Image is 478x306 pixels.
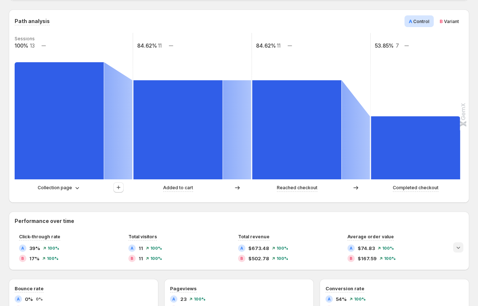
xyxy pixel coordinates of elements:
span: Click-through rate [19,234,60,239]
text: 53.85% [375,42,394,49]
path: Reached checkout: 11 [252,80,342,179]
h3: Path analysis [15,18,50,25]
button: Expand chart [453,242,463,253]
h2: B [21,256,24,261]
text: 11 [277,42,281,49]
text: 7 [396,42,399,49]
span: 17% [29,255,39,262]
text: 84.62% [137,42,157,49]
span: Variant [444,19,459,24]
span: 100% [48,246,59,250]
h3: Conversion rate [325,285,364,292]
h2: A [328,297,331,301]
span: 100% [47,256,59,261]
span: $673.48 [248,245,269,252]
text: 13 [30,42,35,49]
h2: A [17,297,20,301]
h3: Bounce rate [15,285,44,292]
h2: Performance over time [15,217,463,225]
h3: Pageviews [170,285,197,292]
span: 100% [276,256,288,261]
span: $167.59 [358,255,377,262]
p: Reached checkout [277,184,317,191]
span: 0% [36,297,43,301]
h2: A [240,246,243,250]
span: Total visitors [128,234,157,239]
span: Total revenue [238,234,270,239]
span: 23 [180,295,187,303]
p: Completed checkout [393,184,439,191]
span: 11 [139,255,143,262]
span: 100% [382,246,394,250]
span: A [409,18,412,24]
h2: B [350,256,353,261]
span: $502.78 [248,255,269,262]
span: 0% [25,295,33,303]
h2: A [131,246,133,250]
path: Completed checkout: 7 [371,116,460,179]
text: 100% [15,42,28,49]
span: 39% [29,245,40,252]
span: Control [413,19,429,24]
span: 100% [194,297,206,301]
span: 11 [139,245,143,252]
span: 100% [354,297,366,301]
p: Collection page [38,184,72,191]
h2: A [350,246,353,250]
path: Added to cart: 11 [133,80,223,179]
text: 84.62% [256,42,276,49]
span: 54% [336,295,347,303]
text: 11 [158,42,162,49]
span: 100% [276,246,288,250]
span: 100% [150,256,162,261]
span: 100% [150,246,162,250]
text: Sessions [15,36,35,41]
h2: A [21,246,24,250]
h2: B [240,256,243,261]
span: B [440,18,443,24]
p: Added to cart [163,184,193,191]
span: Average order value [347,234,394,239]
h2: B [131,256,133,261]
span: 100% [384,256,396,261]
span: $74.83 [358,245,375,252]
h2: A [172,297,175,301]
